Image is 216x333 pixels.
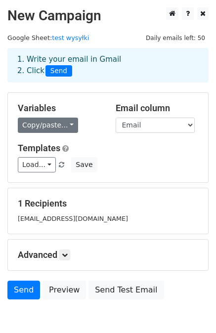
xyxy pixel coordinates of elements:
[43,281,86,299] a: Preview
[18,198,198,209] h5: 1 Recipients
[7,34,89,42] small: Google Sheet:
[18,250,198,260] h5: Advanced
[88,281,164,299] a: Send Test Email
[116,103,199,114] h5: Email column
[18,118,78,133] a: Copy/paste...
[167,286,216,333] div: Widżet czatu
[10,54,206,77] div: 1. Write your email in Gmail 2. Click
[167,286,216,333] iframe: Chat Widget
[45,65,72,77] span: Send
[18,157,56,172] a: Load...
[18,215,128,222] small: [EMAIL_ADDRESS][DOMAIN_NAME]
[142,33,209,43] span: Daily emails left: 50
[52,34,89,42] a: test wysyłki
[7,281,40,299] a: Send
[7,7,209,24] h2: New Campaign
[71,157,97,172] button: Save
[18,103,101,114] h5: Variables
[142,34,209,42] a: Daily emails left: 50
[18,143,60,153] a: Templates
